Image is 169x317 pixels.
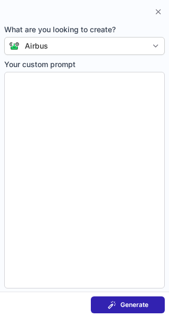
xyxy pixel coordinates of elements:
span: Your custom prompt [4,59,165,70]
textarea: Your custom prompt [4,72,165,288]
span: Generate [120,301,148,309]
div: Airbus [25,41,48,51]
img: Connie from ContactOut [5,42,20,50]
span: What are you looking to create? [4,24,165,35]
button: Generate [91,296,165,313]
